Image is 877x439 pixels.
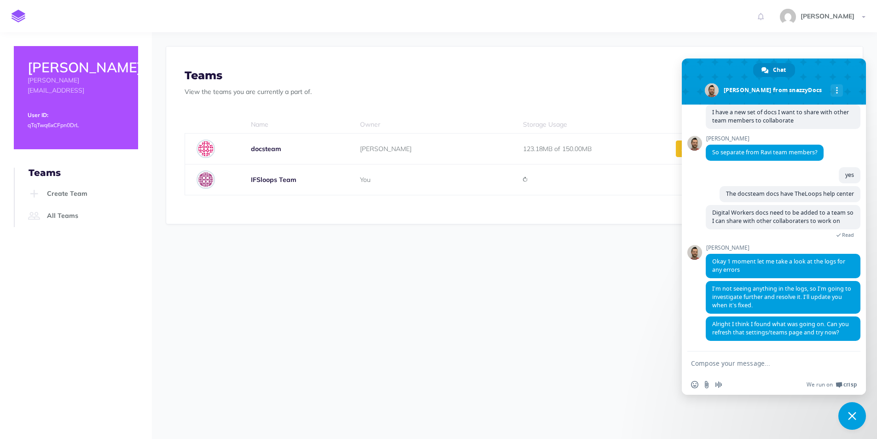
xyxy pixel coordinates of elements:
[753,63,795,77] div: Chat
[712,258,845,274] span: Okay 1 moment let me take a look at the logs for any errors
[239,116,348,134] th: Name
[726,190,854,198] span: The docsteam docs have TheLoops help center
[28,75,124,96] p: [PERSON_NAME][EMAIL_ADDRESS]
[807,381,833,388] span: We run on
[360,145,412,153] span: [PERSON_NAME]
[712,285,851,309] span: I’m not seeing anything in the logs, so I’m going to investigate further and resolve it. I’ll upd...
[691,381,698,388] span: Insert an emoji
[843,381,857,388] span: Crisp
[197,170,215,189] img: 4a5076058ccb72ae69ce5207fe660d49.jpg
[511,116,674,134] th: Storage Usage
[251,176,296,184] b: IFSloops Team
[773,63,786,77] span: Chat
[251,145,281,153] b: docsteam
[29,168,138,178] h4: Teams
[26,205,138,227] a: All Teams
[780,9,796,25] img: 58e60416af45c89b35c9d831f570759b.jpg
[845,171,854,179] span: yes
[831,84,843,97] div: More channels
[12,10,25,23] img: logo-mark.svg
[676,140,729,157] button: Leave Team
[703,381,710,388] span: Send a file
[796,12,859,20] span: [PERSON_NAME]
[26,183,138,205] a: Create Team
[691,359,836,368] textarea: Compose your message...
[712,320,849,336] span: Alright I think I found what was going on. Can you refresh that settings/teams page and try now?
[712,148,817,156] span: So separate from Ravi team members?
[28,122,79,129] small: qTqTwq6xCFpn0DrL
[807,381,857,388] a: We run onCrisp
[523,140,662,157] div: 123.18MB of 150.00MB
[360,176,371,184] span: You
[185,70,844,82] h3: Teams
[348,116,511,134] th: Owner
[712,209,854,225] span: Digital Workers docs need to be added to a team so I can share with other collaboraters to work on
[706,245,860,251] span: [PERSON_NAME]
[197,140,215,158] img: a583a989c2f0bc56da42c44696a2118d.jpg
[28,111,48,118] small: User ID:
[712,108,849,124] span: I have a new set of docs I want to share with other team members to collaborate
[706,135,824,142] span: [PERSON_NAME]
[838,402,866,430] div: Close chat
[842,232,854,238] span: Read
[185,87,844,97] p: View the teams you are currently a part of.
[715,381,722,388] span: Audio message
[28,60,124,75] h2: [PERSON_NAME]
